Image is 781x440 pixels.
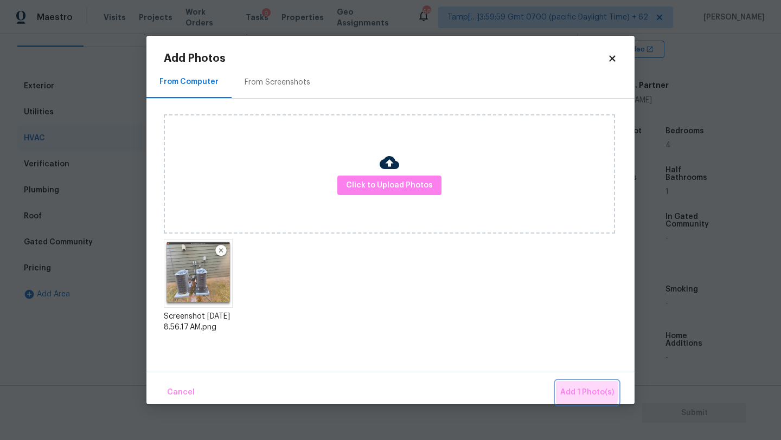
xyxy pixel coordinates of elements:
button: Add 1 Photo(s) [556,381,618,404]
span: Cancel [167,386,195,399]
button: Click to Upload Photos [337,176,441,196]
span: Click to Upload Photos [346,179,433,192]
div: Screenshot [DATE] 8.56.17 AM.png [164,311,233,333]
h2: Add Photos [164,53,607,64]
span: Add 1 Photo(s) [560,386,614,399]
img: Cloud Upload Icon [380,153,399,172]
div: From Screenshots [245,77,310,88]
div: From Computer [159,76,219,87]
button: Cancel [163,381,199,404]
